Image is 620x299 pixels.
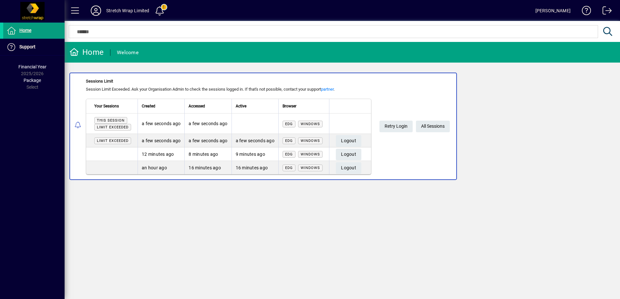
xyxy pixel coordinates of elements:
[232,134,278,147] td: a few seconds ago
[598,1,612,22] a: Logout
[19,44,36,49] span: Support
[336,135,361,147] button: Logout
[285,139,293,143] span: Edg
[138,134,184,147] td: a few seconds ago
[421,121,445,132] span: All Sessions
[577,1,591,22] a: Knowledge Base
[138,161,184,174] td: an hour ago
[236,103,246,110] span: Active
[184,114,231,134] td: a few seconds ago
[184,147,231,161] td: 8 minutes ago
[19,28,31,33] span: Home
[336,149,361,160] button: Logout
[97,118,125,123] span: This session
[321,87,334,92] a: partner
[341,135,356,146] span: Logout
[65,73,620,180] app-alert-notification-menu-item: Sessions Limit
[189,103,205,110] span: Accessed
[232,161,278,174] td: 16 minutes ago
[142,103,155,110] span: Created
[341,163,356,173] span: Logout
[3,39,65,55] a: Support
[285,152,293,156] span: Edg
[379,121,413,132] button: Retry Login
[283,103,296,110] span: Browser
[18,64,46,69] span: Financial Year
[184,161,231,174] td: 16 minutes ago
[94,103,119,110] span: Your Sessions
[138,114,184,134] td: a few seconds ago
[86,5,106,16] button: Profile
[184,134,231,147] td: a few seconds ago
[117,47,139,58] div: Welcome
[86,78,371,85] div: Sessions Limit
[535,5,571,16] div: [PERSON_NAME]
[416,121,450,132] a: All Sessions
[385,121,408,132] span: Retry Login
[301,152,320,156] span: Windows
[69,47,104,57] div: Home
[138,147,184,161] td: 12 minutes ago
[336,162,361,174] button: Logout
[285,166,293,170] span: Edg
[86,86,371,93] div: Session Limit Exceeded. Ask your Organisation Admin to check the sessions logged in. If that's no...
[301,122,320,126] span: Windows
[285,122,293,126] span: Edg
[106,5,150,16] div: Stretch Wrap Limited
[301,166,320,170] span: Windows
[24,78,41,83] span: Package
[97,125,129,129] span: Limit exceeded
[232,147,278,161] td: 9 minutes ago
[97,139,129,143] span: Limit exceeded
[341,149,356,160] span: Logout
[301,139,320,143] span: Windows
